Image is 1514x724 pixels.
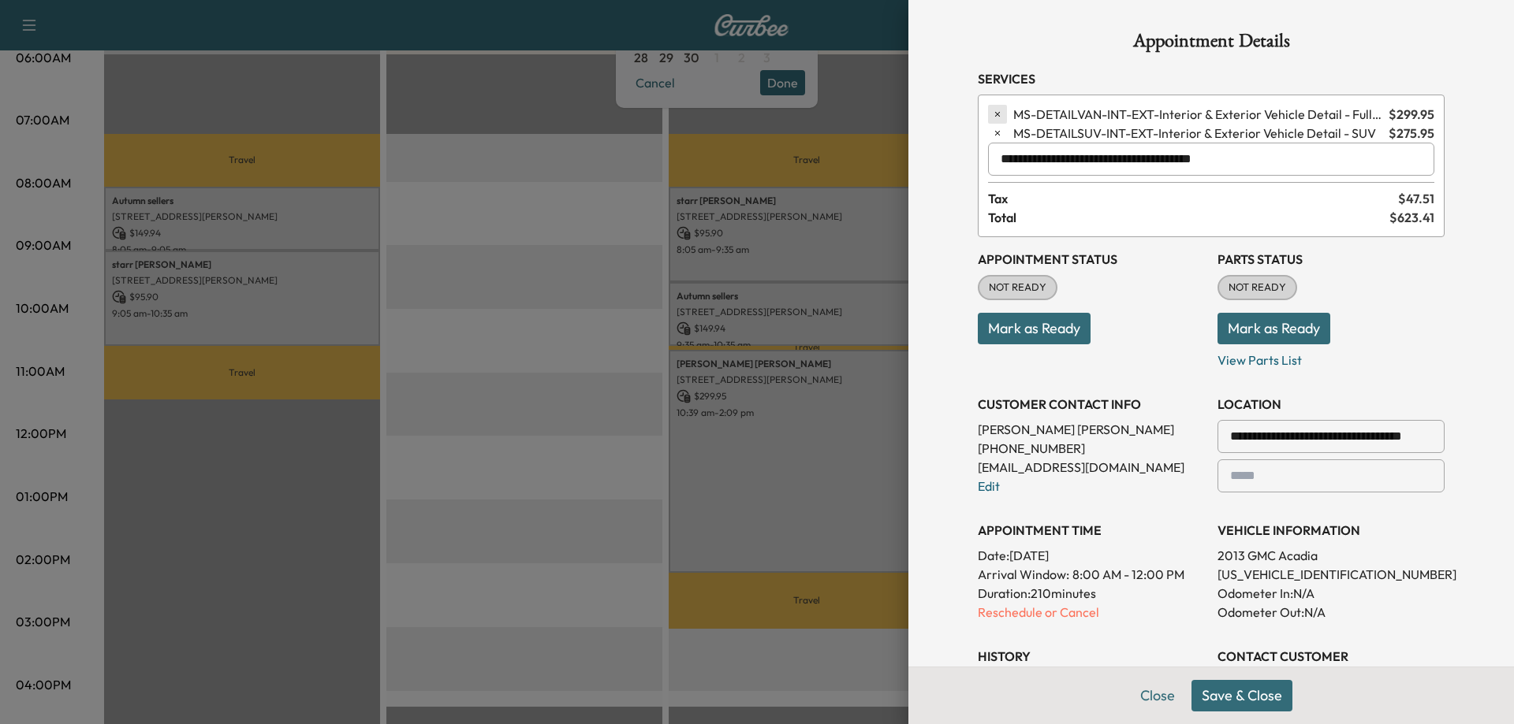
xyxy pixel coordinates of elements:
[978,420,1205,439] p: [PERSON_NAME] [PERSON_NAME]
[978,313,1091,344] button: Mark as Ready
[978,69,1445,88] h3: Services
[978,439,1205,458] p: [PHONE_NUMBER]
[978,546,1205,565] p: Date: [DATE]
[978,32,1445,57] h1: Appointment Details
[978,521,1205,540] h3: APPOINTMENT TIME
[978,478,1000,494] a: Edit
[1219,280,1296,295] span: NOT READY
[978,250,1205,269] h3: Appointment Status
[1218,521,1445,540] h3: VEHICLE INFORMATION
[1218,313,1330,344] button: Mark as Ready
[978,395,1205,414] h3: CUSTOMER CONTACT INFO
[979,280,1056,295] span: NOT READY
[1013,105,1382,124] span: Interior & Exterior Vehicle Detail - Full size SUV and Minivan
[1218,584,1445,603] p: Odometer In: N/A
[1072,565,1184,584] span: 8:00 AM - 12:00 PM
[978,647,1205,666] h3: History
[978,458,1205,477] p: [EMAIL_ADDRESS][DOMAIN_NAME]
[978,603,1205,622] p: Reschedule or Cancel
[1218,250,1445,269] h3: Parts Status
[988,208,1389,227] span: Total
[978,565,1205,584] p: Arrival Window:
[1389,124,1434,143] span: $ 275.95
[988,189,1398,208] span: Tax
[1218,565,1445,584] p: [US_VEHICLE_IDENTIFICATION_NUMBER]
[1013,124,1382,143] span: Interior & Exterior Vehicle Detail - SUV
[1389,208,1434,227] span: $ 623.41
[1218,395,1445,414] h3: LOCATION
[1398,189,1434,208] span: $ 47.51
[1130,680,1185,711] button: Close
[1191,680,1292,711] button: Save & Close
[1218,344,1445,369] p: View Parts List
[1218,647,1445,666] h3: CONTACT CUSTOMER
[1218,546,1445,565] p: 2013 GMC Acadia
[1218,603,1445,622] p: Odometer Out: N/A
[1389,105,1434,124] span: $ 299.95
[978,584,1205,603] p: Duration: 210 minutes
